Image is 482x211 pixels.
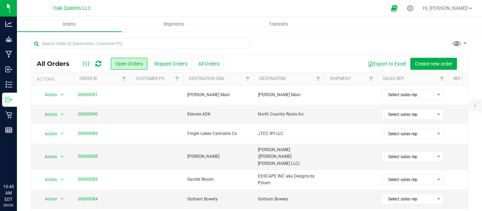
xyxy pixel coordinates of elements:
span: Select sales rep [382,152,434,162]
span: Gotham Bowery [187,196,249,203]
span: EXSCAPE INC aka Designs by Pyram [258,173,320,186]
a: Shipment [330,76,351,81]
a: 00000084 [78,196,98,203]
span: Select sales rep [382,194,434,204]
span: Finger Lakes Cannabis Co [187,130,249,137]
span: Select sales rep [382,175,434,185]
inline-svg: Analytics [5,20,12,27]
span: Elevate ADK [187,111,249,118]
span: select [58,194,67,204]
span: [PERSON_NAME] Main [187,92,249,98]
a: Destination DBA [189,76,224,81]
inline-svg: Inbound [5,66,12,73]
a: Ref Field 1 [453,76,476,81]
span: [PERSON_NAME] Main [258,92,320,98]
button: Export to Excel [363,58,410,70]
a: Filter [436,73,448,85]
a: 00000090 [78,111,98,118]
span: JTCC NY LLC [258,130,320,137]
iframe: Resource center [7,155,28,176]
a: Filter [313,73,324,85]
button: Open Orders [111,58,147,70]
span: Orders [53,21,85,27]
span: Action [38,90,58,100]
span: [PERSON_NAME] ([PERSON_NAME] [PERSON_NAME] LLC) [258,147,320,167]
input: Search Order ID, Destination, Customer PO... [31,38,249,49]
span: Open Ecommerce Menu [386,1,402,15]
inline-svg: Manufacturing [5,51,12,58]
a: Filter [366,73,377,85]
button: All Orders [194,58,224,70]
span: Hi, [PERSON_NAME]! [423,5,469,11]
a: 00000089 [78,130,98,137]
span: Shipments [154,21,194,27]
span: Select sales rep [382,90,434,100]
a: 00000091 [78,92,98,98]
a: Order ID [79,76,97,81]
a: 00000085 [78,176,98,183]
span: Select sales rep [382,129,434,139]
a: Transfers [226,17,331,32]
div: Manage settings [406,5,415,12]
a: Orders [17,17,122,32]
button: Create new order [410,58,457,70]
inline-svg: Inventory [5,81,12,88]
a: Customer PO [136,76,164,81]
span: Select sales rep [382,110,434,119]
span: Action [38,110,58,119]
span: Oak Queens LLC [53,5,91,11]
span: Action [38,175,58,185]
inline-svg: Retail [5,111,12,118]
span: Action [38,194,58,204]
inline-svg: Outbound [5,96,12,103]
p: 09/26 [3,203,14,208]
span: All Orders [37,60,77,68]
inline-svg: Grow [5,36,12,43]
span: [PERSON_NAME] [187,153,249,160]
span: Gotham Bowery [258,196,320,203]
span: Sacred Bloom [187,176,249,183]
span: Action [38,129,58,139]
inline-svg: Reports [5,126,12,134]
a: Filter [171,73,183,85]
a: Filter [119,73,130,85]
button: Shipped Orders [149,58,192,70]
a: Filter [242,73,254,85]
span: Transfers [259,21,298,27]
span: select [58,90,67,100]
span: Action [38,152,58,162]
span: select [58,152,67,162]
p: 10:45 AM EDT [3,184,14,203]
a: 00000088 [78,153,98,160]
span: select [58,110,67,119]
span: select [58,129,67,139]
a: Sales Rep [383,76,404,81]
span: Create new order [415,61,452,67]
div: Actions [37,77,71,82]
a: Destination [259,76,286,81]
a: Shipments [122,17,227,32]
span: select [58,175,67,185]
span: North Country Roots Inc [258,111,320,118]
